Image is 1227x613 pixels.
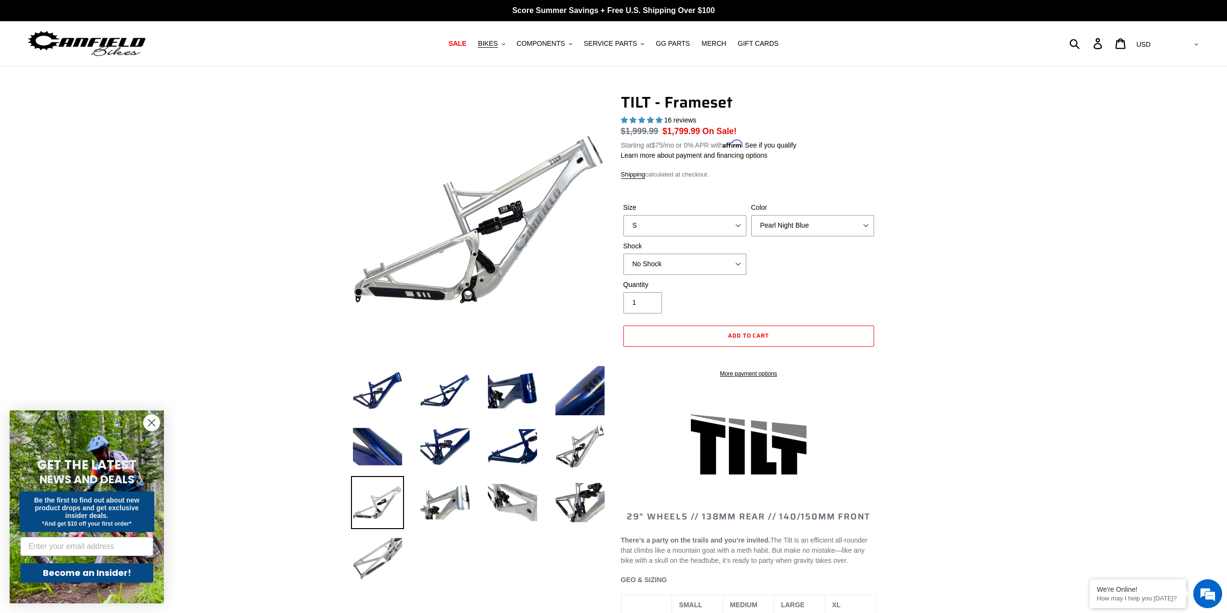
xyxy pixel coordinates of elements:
[621,576,667,584] span: GEO & SIZING
[40,472,135,487] span: NEWS AND DEALS
[781,601,805,609] span: LARGE
[56,122,133,219] span: We're online!
[621,116,664,124] span: 5.00 stars
[662,126,700,136] span: $1,799.99
[702,125,737,137] span: On Sale!
[31,48,55,72] img: d_696896380_company_1647369064580_696896380
[623,369,874,378] a: More payment options
[751,203,874,213] label: Color
[730,601,757,609] span: MEDIUM
[27,28,147,59] img: Canfield Bikes
[65,54,176,67] div: Chat with us now
[651,141,662,149] span: $75
[745,141,796,149] a: See if you qualify - Learn more about Affirm Financing (opens in modal)
[584,40,637,48] span: SERVICE PARTS
[448,40,466,48] span: SALE
[1097,586,1179,593] div: We're Online!
[42,520,131,527] span: *And get $10 off your first order*
[621,170,876,179] div: calculated at checkout.
[5,263,184,297] textarea: Type your message and hit 'Enter'
[623,280,746,290] label: Quantity
[733,37,783,50] a: GIFT CARDS
[512,37,577,50] button: COMPONENTS
[418,420,472,473] img: Load image into Gallery viewer, TILT - Frameset
[1075,33,1099,54] input: Search
[728,331,769,340] span: Add to cart
[553,420,607,473] img: Load image into Gallery viewer, TILT - Frameset
[143,414,160,431] button: Close dialog
[351,364,404,417] img: Load image into Gallery viewer, TILT - Frameset
[444,37,471,50] a: SALE
[621,138,796,150] p: Starting at /mo or 0% APR with .
[486,476,539,529] img: Load image into Gallery viewer, TILT - Frameset
[20,563,153,583] button: Become an Insider!
[627,510,870,523] span: 29" WHEELS // 138mm REAR // 140/150mm FRONT
[37,456,136,474] span: GET THE LATEST
[621,126,659,136] s: $1,999.99
[486,420,539,473] img: Load image into Gallery viewer, TILT - Frameset
[723,140,743,148] span: Affirm
[701,40,726,48] span: MERCH
[158,5,181,28] div: Minimize live chat window
[34,496,140,519] span: Be the first to find out about new product drops and get exclusive insider deals.
[651,37,695,50] a: GG PARTS
[621,171,646,179] a: Shipping
[697,37,731,50] a: MERCH
[473,37,510,50] button: BIKES
[478,40,498,48] span: BIKES
[664,116,696,124] span: 16 reviews
[832,601,841,609] span: XL
[20,537,153,556] input: Enter your email address
[621,536,770,544] b: There’s a party on the trails and you’re invited.
[621,536,868,564] span: The Tilt is an efficient all-rounder that climbs like a mountain goat with a meth habit. But make...
[623,203,746,213] label: Size
[517,40,565,48] span: COMPONENTS
[351,532,404,585] img: Load image into Gallery viewer, TILT - Frameset
[553,476,607,529] img: Load image into Gallery viewer, TILT - Frameset
[418,476,472,529] img: Load image into Gallery viewer, TILT - Frameset
[623,241,746,251] label: Shock
[621,93,876,111] h1: TILT - Frameset
[553,364,607,417] img: Load image into Gallery viewer, TILT - Frameset
[623,326,874,347] button: Add to cart
[579,37,649,50] button: SERVICE PARTS
[621,151,768,159] a: Learn more about payment and financing options
[679,601,702,609] span: SMALL
[351,420,404,473] img: Load image into Gallery viewer, TILT - Frameset
[418,364,472,417] img: Load image into Gallery viewer, TILT - Frameset
[1097,595,1179,602] p: How may I help you today?
[11,53,25,68] div: Navigation go back
[738,40,779,48] span: GIFT CARDS
[656,40,690,48] span: GG PARTS
[351,476,404,529] img: Load image into Gallery viewer, TILT - Frameset
[486,364,539,417] img: Load image into Gallery viewer, TILT - Frameset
